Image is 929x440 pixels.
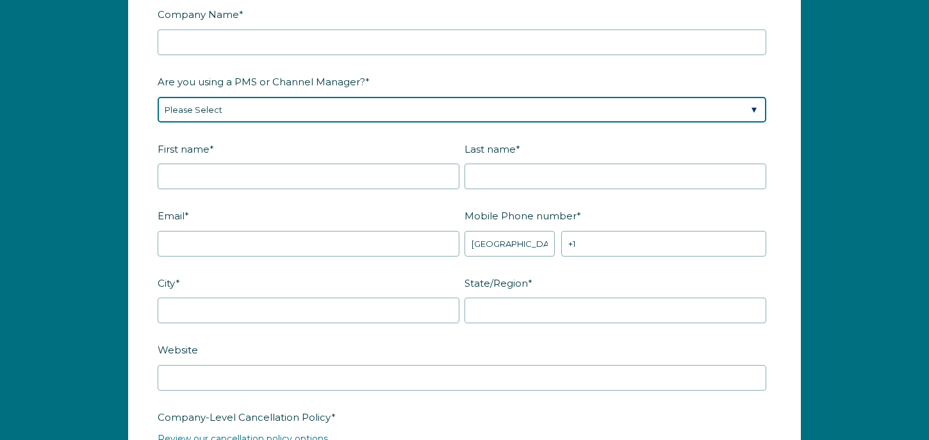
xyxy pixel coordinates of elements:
[464,273,528,293] span: State/Region
[464,206,577,226] span: Mobile Phone number
[158,340,198,360] span: Website
[158,206,185,226] span: Email
[158,407,331,427] span: Company-Level Cancellation Policy
[158,4,239,24] span: Company Name
[464,139,516,159] span: Last name
[158,139,210,159] span: First name
[158,273,176,293] span: City
[158,72,365,92] span: Are you using a PMS or Channel Manager?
